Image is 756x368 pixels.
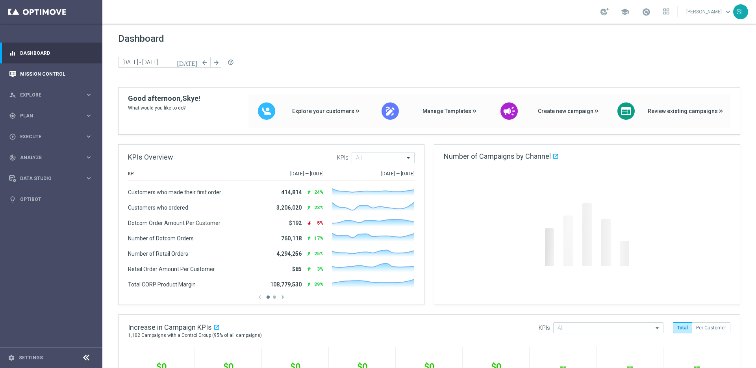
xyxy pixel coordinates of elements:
[9,63,93,84] div: Mission Control
[9,196,93,203] button: lightbulb Optibot
[9,133,16,140] i: play_circle_outline
[9,92,93,98] button: person_search Explore keyboard_arrow_right
[9,71,93,77] button: Mission Control
[9,154,85,161] div: Analyze
[621,7,629,16] span: school
[9,134,93,140] button: play_circle_outline Execute keyboard_arrow_right
[20,134,85,139] span: Execute
[9,154,16,161] i: track_changes
[9,91,85,99] div: Explore
[9,112,16,119] i: gps_fixed
[85,112,93,119] i: keyboard_arrow_right
[85,91,93,99] i: keyboard_arrow_right
[9,91,16,99] i: person_search
[9,43,93,63] div: Dashboard
[733,4,748,19] div: SL
[9,112,85,119] div: Plan
[20,155,85,160] span: Analyze
[20,63,93,84] a: Mission Control
[9,189,93,210] div: Optibot
[724,7,732,16] span: keyboard_arrow_down
[686,6,733,18] a: [PERSON_NAME]keyboard_arrow_down
[20,43,93,63] a: Dashboard
[19,355,43,360] a: Settings
[9,50,93,56] button: equalizer Dashboard
[9,175,85,182] div: Data Studio
[20,176,85,181] span: Data Studio
[8,354,15,361] i: settings
[85,175,93,182] i: keyboard_arrow_right
[9,154,93,161] button: track_changes Analyze keyboard_arrow_right
[85,133,93,140] i: keyboard_arrow_right
[85,154,93,161] i: keyboard_arrow_right
[20,189,93,210] a: Optibot
[9,175,93,182] button: Data Studio keyboard_arrow_right
[20,93,85,97] span: Explore
[20,113,85,118] span: Plan
[9,133,85,140] div: Execute
[9,196,16,203] i: lightbulb
[9,50,16,57] i: equalizer
[9,113,93,119] button: gps_fixed Plan keyboard_arrow_right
